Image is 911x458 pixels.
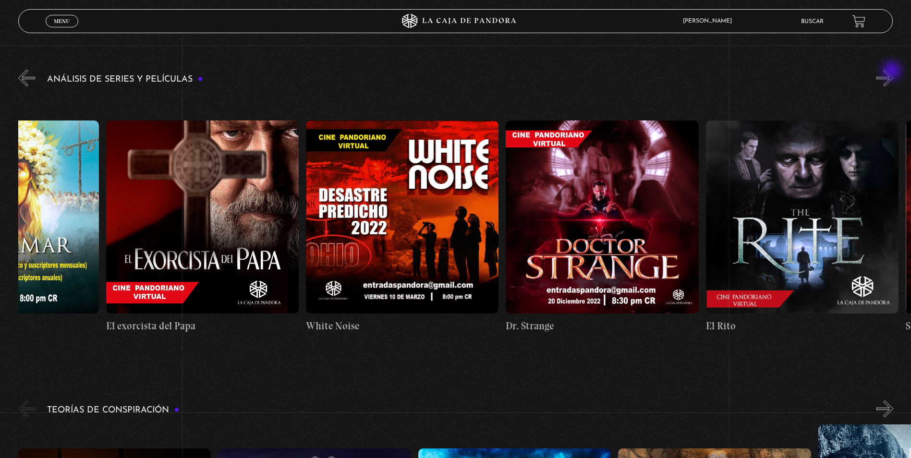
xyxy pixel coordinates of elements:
[506,318,698,334] h4: Dr. Strange
[706,318,899,334] h4: El Rito
[47,406,180,415] h3: Teorías de Conspiración
[18,400,35,417] button: Previous
[876,70,893,86] button: Next
[18,70,35,86] button: Previous
[51,26,73,33] span: Cerrar
[706,94,899,360] a: El Rito
[506,94,698,360] a: Dr. Strange
[876,400,893,417] button: Next
[47,75,203,84] h3: Análisis de series y películas
[106,318,299,334] h4: El exorcista del Papa
[54,18,70,24] span: Menu
[852,15,865,28] a: View your shopping cart
[306,94,498,360] a: White Noise
[801,19,824,24] a: Buscar
[678,18,741,24] span: [PERSON_NAME]
[106,94,299,360] a: El exorcista del Papa
[306,318,498,334] h4: White Noise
